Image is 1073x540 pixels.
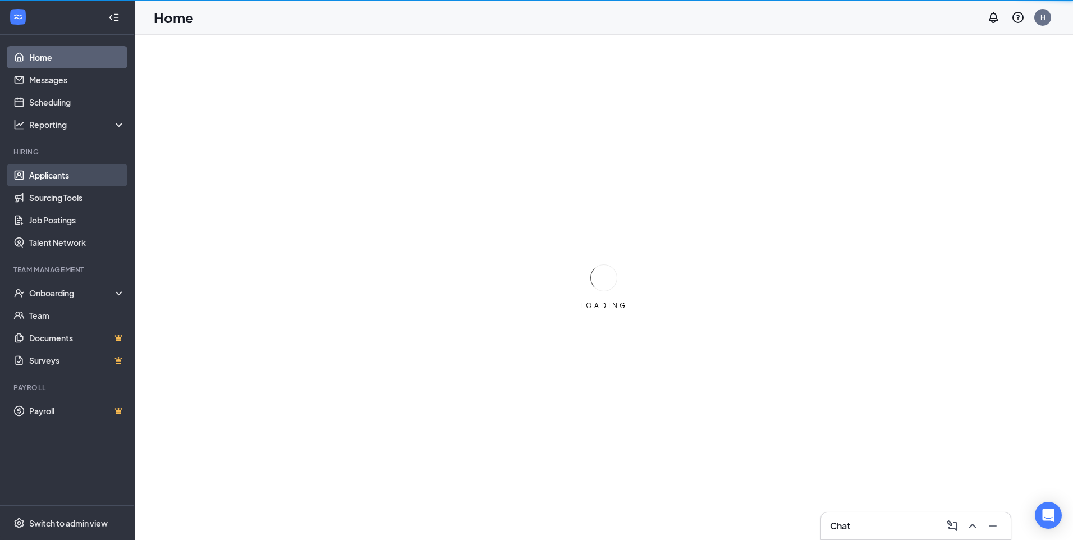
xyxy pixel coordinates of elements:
[29,91,125,113] a: Scheduling
[13,287,25,299] svg: UserCheck
[576,301,632,310] div: LOADING
[984,517,1002,535] button: Minimize
[29,68,125,91] a: Messages
[1040,12,1046,22] div: H
[29,287,116,299] div: Onboarding
[1035,502,1062,529] div: Open Intercom Messenger
[29,186,125,209] a: Sourcing Tools
[943,517,961,535] button: ComposeMessage
[29,231,125,254] a: Talent Network
[29,518,108,529] div: Switch to admin view
[13,147,123,157] div: Hiring
[986,519,999,533] svg: Minimize
[13,518,25,529] svg: Settings
[29,327,125,349] a: DocumentsCrown
[108,12,120,23] svg: Collapse
[29,46,125,68] a: Home
[29,209,125,231] a: Job Postings
[13,265,123,274] div: Team Management
[29,400,125,422] a: PayrollCrown
[1011,11,1025,24] svg: QuestionInfo
[154,8,194,27] h1: Home
[946,519,959,533] svg: ComposeMessage
[13,383,123,392] div: Payroll
[12,11,24,22] svg: WorkstreamLogo
[29,349,125,372] a: SurveysCrown
[964,517,982,535] button: ChevronUp
[29,119,126,130] div: Reporting
[29,164,125,186] a: Applicants
[966,519,979,533] svg: ChevronUp
[987,11,1000,24] svg: Notifications
[830,520,850,532] h3: Chat
[13,119,25,130] svg: Analysis
[29,304,125,327] a: Team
